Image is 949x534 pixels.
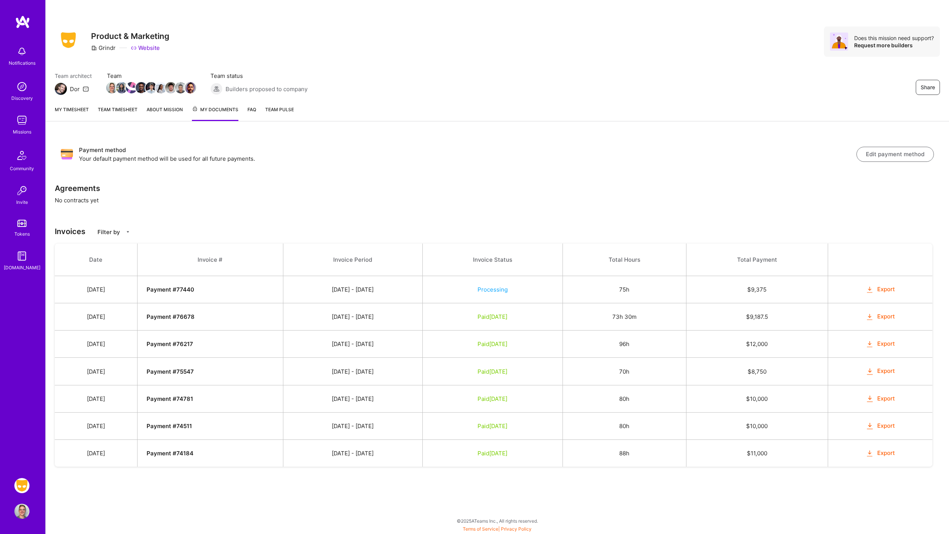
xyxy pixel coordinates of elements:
[14,504,29,519] img: User Avatar
[55,331,137,358] td: [DATE]
[91,31,169,41] h3: Product & Marketing
[126,82,137,93] img: Team Member Avatar
[145,82,157,93] img: Team Member Avatar
[686,303,828,331] td: $ 9,187.5
[79,146,856,155] h3: Payment method
[127,81,136,94] a: Team Member Avatar
[563,276,686,303] td: 75h
[61,148,73,160] img: Payment method
[185,81,195,94] a: Team Member Avatar
[283,276,423,303] td: [DATE] - [DATE]
[563,303,686,331] td: 73h 30m
[13,128,31,136] div: Missions
[866,340,895,348] button: Export
[463,526,498,532] a: Terms of Service
[830,33,848,51] img: Avatar
[563,385,686,412] td: 80h
[478,340,507,348] span: Paid [DATE]
[422,244,563,276] th: Invoice Status
[146,81,156,94] a: Team Member Avatar
[136,81,146,94] a: Team Member Avatar
[55,303,137,331] td: [DATE]
[147,450,193,457] strong: Payment # 74184
[91,45,97,51] i: icon CompanyGray
[155,82,167,93] img: Team Member Avatar
[131,44,160,52] a: Website
[55,30,82,50] img: Company Logo
[14,44,29,59] img: bell
[478,450,507,457] span: Paid [DATE]
[147,422,192,430] strong: Payment # 74511
[866,285,895,294] button: Export
[866,340,874,349] i: icon OrangeDownload
[283,439,423,467] td: [DATE] - [DATE]
[192,106,238,114] span: My Documents
[265,106,294,121] a: Team Pulse
[226,85,308,93] span: Builders proposed to company
[686,276,828,303] td: $ 9,375
[686,412,828,439] td: $ 10,000
[856,147,934,162] button: Edit payment method
[17,220,26,227] img: tokens
[563,244,686,276] th: Total Hours
[55,412,137,439] td: [DATE]
[166,81,176,94] a: Team Member Avatar
[14,113,29,128] img: teamwork
[192,106,238,121] a: My Documents
[14,248,29,264] img: guide book
[83,86,89,92] i: icon Mail
[563,412,686,439] td: 80h
[79,155,856,163] p: Your default payment method will be used for all future payments.
[55,385,137,412] td: [DATE]
[106,82,117,93] img: Team Member Avatar
[478,368,507,375] span: Paid [DATE]
[866,394,895,403] button: Export
[854,34,934,42] div: Does this mission need support?
[98,106,138,121] a: Team timesheet
[686,358,828,385] td: $ 8,750
[247,106,256,121] a: FAQ
[12,504,31,519] a: User Avatar
[13,146,31,165] img: Community
[46,130,949,492] div: No contracts yet
[97,228,120,236] p: Filter by
[70,85,80,93] div: Dor
[55,439,137,467] td: [DATE]
[14,79,29,94] img: discovery
[283,358,423,385] td: [DATE] - [DATE]
[55,244,137,276] th: Date
[210,83,223,95] img: Builders proposed to company
[12,478,31,493] a: Grindr: Product & Marketing
[147,313,195,320] strong: Payment # 76678
[921,84,935,91] span: Share
[165,82,176,93] img: Team Member Avatar
[137,244,283,276] th: Invoice #
[14,183,29,198] img: Invite
[478,286,508,293] span: Processing
[563,439,686,467] td: 88h
[866,367,895,376] button: Export
[686,331,828,358] td: $ 12,000
[866,312,895,321] button: Export
[265,107,294,112] span: Team Pulse
[55,358,137,385] td: [DATE]
[107,72,195,80] span: Team
[866,313,874,321] i: icon OrangeDownload
[125,230,130,234] i: icon CaretDown
[478,395,507,402] span: Paid [DATE]
[283,385,423,412] td: [DATE] - [DATE]
[854,42,934,49] div: Request more builders
[55,106,89,121] a: My timesheet
[55,227,940,236] h3: Invoices
[117,81,127,94] a: Team Member Avatar
[15,15,30,29] img: logo
[4,264,40,272] div: [DOMAIN_NAME]
[116,82,127,93] img: Team Member Avatar
[563,358,686,385] td: 70h
[283,331,423,358] td: [DATE] - [DATE]
[283,412,423,439] td: [DATE] - [DATE]
[14,478,29,493] img: Grindr: Product & Marketing
[866,422,874,430] i: icon OrangeDownload
[501,526,532,532] a: Privacy Policy
[45,511,949,530] div: © 2025 ATeams Inc., All rights reserved.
